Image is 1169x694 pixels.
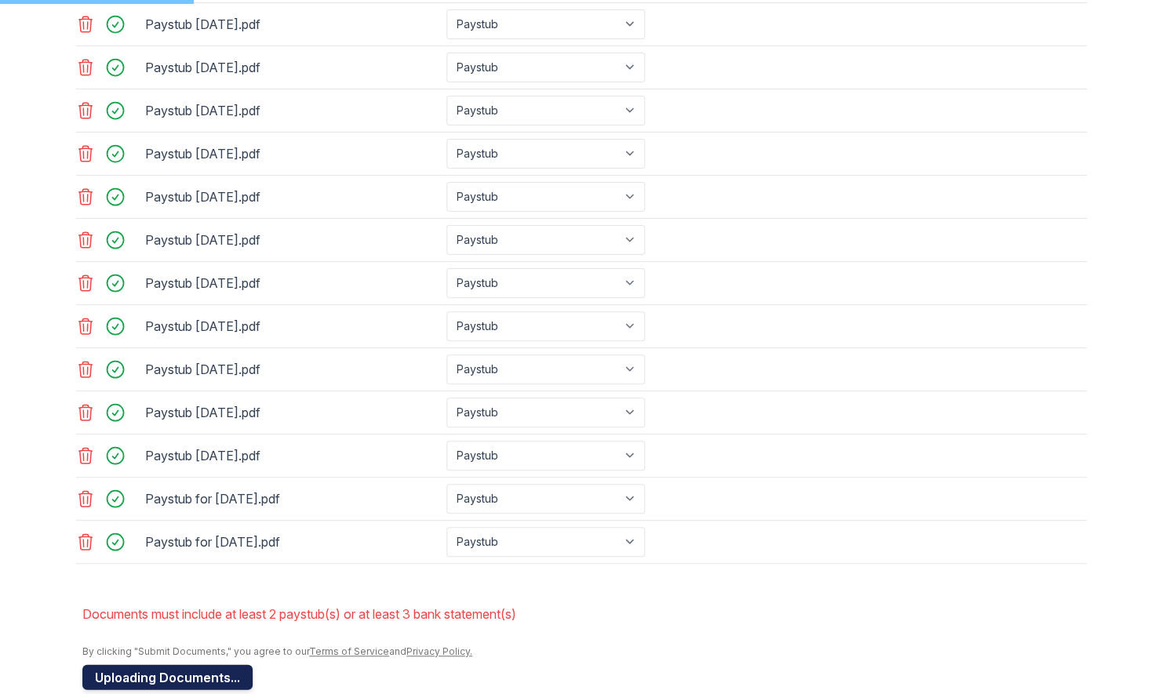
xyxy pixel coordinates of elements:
[145,98,440,123] div: Paystub [DATE].pdf
[309,645,389,657] a: Terms of Service
[145,12,440,37] div: Paystub [DATE].pdf
[145,443,440,468] div: Paystub [DATE].pdf
[145,227,440,253] div: Paystub [DATE].pdf
[145,314,440,339] div: Paystub [DATE].pdf
[145,271,440,296] div: Paystub [DATE].pdf
[82,598,1087,630] li: Documents must include at least 2 paystub(s) or at least 3 bank statement(s)
[145,400,440,425] div: Paystub [DATE].pdf
[145,529,440,554] div: Paystub for [DATE].pdf
[82,664,253,689] button: Uploading Documents...
[82,645,1087,658] div: By clicking "Submit Documents," you agree to our and
[145,486,440,511] div: Paystub for [DATE].pdf
[145,184,440,209] div: Paystub [DATE].pdf
[145,141,440,166] div: Paystub [DATE].pdf
[145,55,440,80] div: Paystub [DATE].pdf
[406,645,472,657] a: Privacy Policy.
[145,357,440,382] div: Paystub [DATE].pdf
